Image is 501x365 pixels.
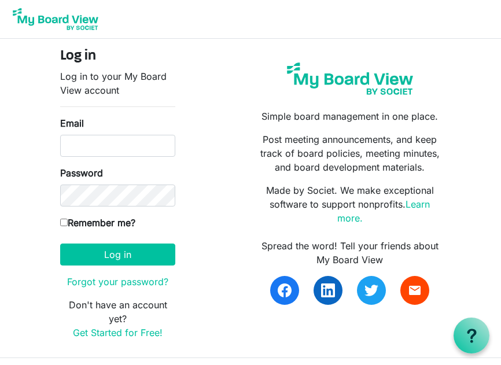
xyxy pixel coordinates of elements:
a: email [400,276,429,305]
div: Spread the word! Tell your friends about My Board View [259,239,441,267]
img: My Board View Logo [9,5,102,34]
img: facebook.svg [278,283,292,297]
a: Get Started for Free! [73,327,163,338]
p: Simple board management in one place. [259,109,441,123]
h4: Log in [60,48,175,65]
a: Learn more. [337,198,430,224]
button: Log in [60,244,175,266]
input: Remember me? [60,219,68,226]
label: Password [60,166,103,180]
img: twitter.svg [364,283,378,297]
p: Post meeting announcements, and keep track of board policies, meeting minutes, and board developm... [259,132,441,174]
img: linkedin.svg [321,283,335,297]
img: my-board-view-societ.svg [282,57,418,100]
a: Forgot your password? [67,276,168,287]
p: Made by Societ. We make exceptional software to support nonprofits. [259,183,441,225]
label: Remember me? [60,216,135,230]
p: Don't have an account yet? [60,298,175,340]
p: Log in to your My Board View account [60,69,175,97]
label: Email [60,116,84,130]
span: email [408,283,422,297]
